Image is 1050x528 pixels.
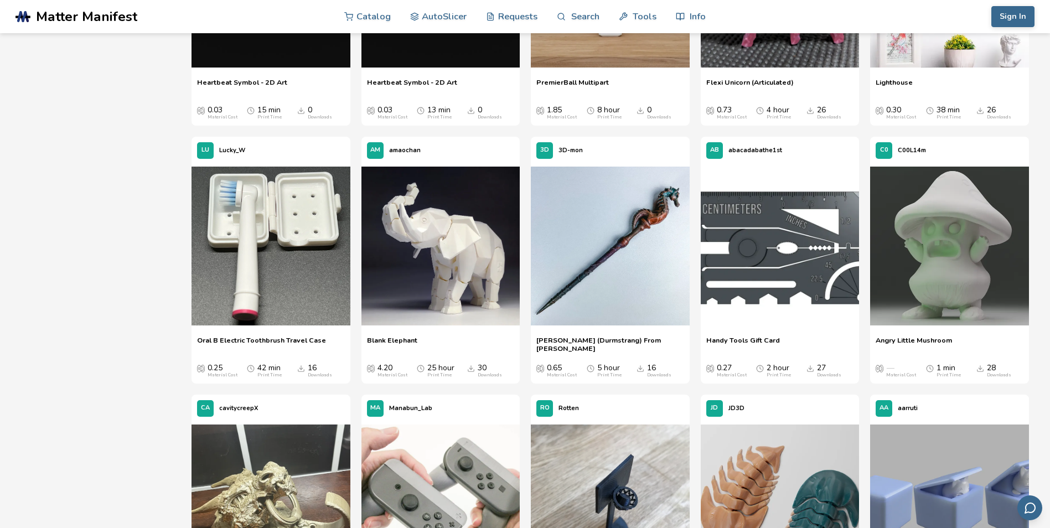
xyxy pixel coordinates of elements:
[976,106,984,115] span: Downloads
[767,372,791,378] div: Print Time
[767,106,791,120] div: 4 hour
[876,78,913,95] a: Lighthouse
[886,364,894,372] span: —
[370,147,380,154] span: AM
[478,106,502,120] div: 0
[208,372,237,378] div: Material Cost
[197,364,205,372] span: Average Cost
[308,115,332,120] div: Downloads
[587,364,594,372] span: Average Print Time
[937,372,961,378] div: Print Time
[197,336,326,353] a: Oral B Electric Toothbrush Travel Case
[880,405,888,412] span: AA
[197,106,205,115] span: Average Cost
[257,372,282,378] div: Print Time
[717,364,747,378] div: 0.27
[647,115,671,120] div: Downloads
[876,364,883,372] span: Average Cost
[728,402,744,414] p: JD3D
[876,336,952,353] a: Angry Little Mushroom
[987,115,1011,120] div: Downloads
[1017,495,1042,520] button: Send feedback via email
[637,364,644,372] span: Downloads
[417,106,425,115] span: Average Print Time
[478,372,502,378] div: Downloads
[377,364,407,378] div: 4.20
[308,372,332,378] div: Downloads
[536,78,609,95] a: PremierBall Multipart
[706,106,714,115] span: Average Cost
[208,364,237,378] div: 0.25
[208,115,237,120] div: Material Cost
[427,364,454,378] div: 25 hour
[467,364,475,372] span: Downloads
[647,106,671,120] div: 0
[817,106,841,120] div: 26
[711,405,718,412] span: JD
[937,115,961,120] div: Print Time
[540,405,550,412] span: RO
[880,147,888,154] span: C0
[308,106,332,120] div: 0
[756,106,764,115] span: Average Print Time
[756,364,764,372] span: Average Print Time
[647,364,671,378] div: 16
[367,364,375,372] span: Average Cost
[976,364,984,372] span: Downloads
[706,78,794,95] a: Flexi Unicorn (Articulated)
[937,106,961,120] div: 38 min
[547,115,577,120] div: Material Cost
[367,78,457,95] a: Heartbeat Symbol - 2D Art
[540,147,549,154] span: 3D
[197,78,287,95] a: Heartbeat Symbol - 2D Art
[257,106,282,120] div: 15 min
[536,364,544,372] span: Average Cost
[767,364,791,378] div: 2 hour
[427,115,452,120] div: Print Time
[817,364,841,378] div: 27
[876,106,883,115] span: Average Cost
[706,336,780,353] a: Handy Tools Gift Card
[547,364,577,378] div: 0.65
[886,372,916,378] div: Material Cost
[597,115,622,120] div: Print Time
[257,364,282,378] div: 42 min
[987,372,1011,378] div: Downloads
[926,364,934,372] span: Average Print Time
[706,364,714,372] span: Average Cost
[219,144,245,156] p: Lucky_W
[898,144,926,156] p: C00L14m
[597,106,622,120] div: 8 hour
[991,6,1035,27] button: Sign In
[308,364,332,378] div: 16
[427,372,452,378] div: Print Time
[717,106,747,120] div: 0.73
[817,372,841,378] div: Downloads
[367,336,417,353] a: Blank Elephant
[478,115,502,120] div: Downloads
[587,106,594,115] span: Average Print Time
[728,144,782,156] p: abacadabathe1st
[647,372,671,378] div: Downloads
[937,364,961,378] div: 1 min
[886,115,916,120] div: Material Cost
[717,115,747,120] div: Material Cost
[536,336,684,353] a: [PERSON_NAME] (Durmstrang) From [PERSON_NAME]
[367,106,375,115] span: Average Cost
[987,364,1011,378] div: 28
[817,115,841,120] div: Downloads
[926,106,934,115] span: Average Print Time
[597,364,622,378] div: 5 hour
[467,106,475,115] span: Downloads
[247,106,255,115] span: Average Print Time
[717,372,747,378] div: Material Cost
[898,402,918,414] p: aarruti
[558,144,583,156] p: 3D-mon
